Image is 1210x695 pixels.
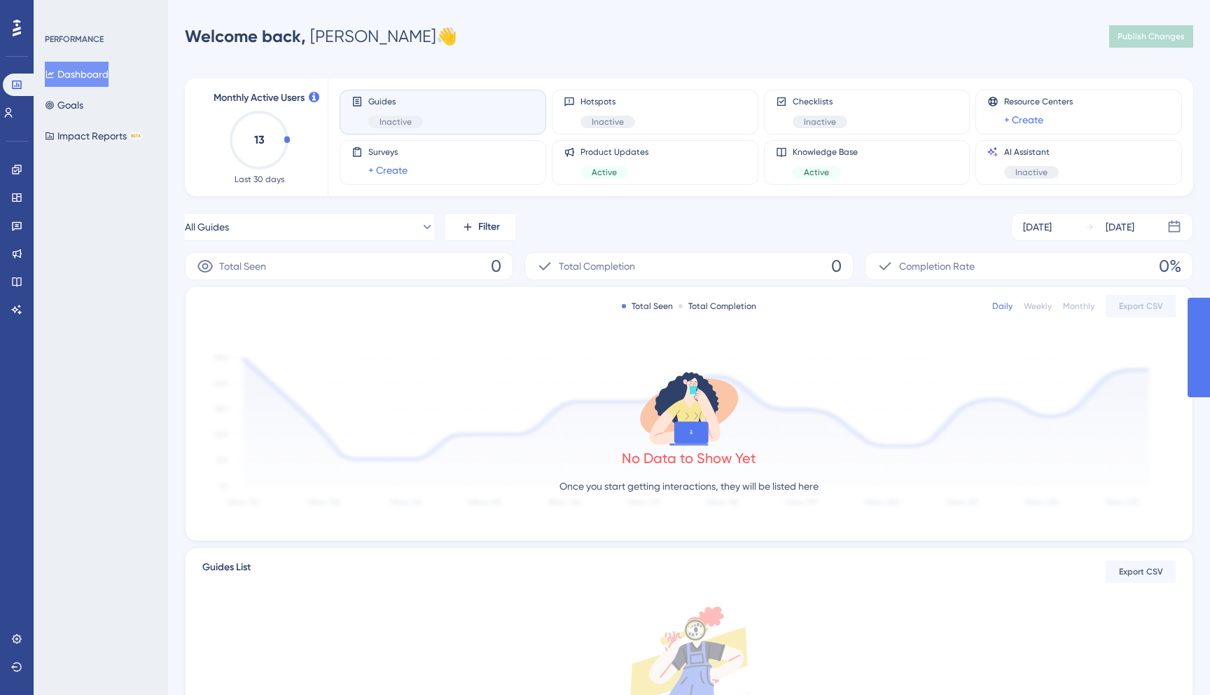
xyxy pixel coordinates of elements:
p: Once you start getting interactions, they will be listed here [559,478,819,495]
span: Filter [478,219,500,235]
span: Hotspots [580,96,635,107]
span: Inactive [592,116,624,128]
div: [PERSON_NAME] 👋 [185,25,457,48]
div: Daily [992,301,1013,312]
span: Last 30 days [235,174,284,185]
div: BETA [130,132,142,139]
div: Weekly [1024,301,1052,312]
span: Active [804,167,829,178]
span: Guides [368,96,423,107]
span: Total Completion [559,258,635,275]
button: Filter [445,213,515,241]
iframe: UserGuiding AI Assistant Launcher [1151,640,1193,682]
span: Product Updates [580,146,648,158]
div: Monthly [1063,301,1094,312]
div: [DATE] [1106,219,1134,235]
button: Goals [45,92,83,118]
span: Checklists [793,96,847,107]
div: No Data to Show Yet [622,448,756,468]
span: Welcome back, [185,26,306,46]
span: Publish Changes [1118,31,1185,42]
span: 0 [491,255,501,277]
span: Resource Centers [1004,96,1073,107]
span: Export CSV [1119,301,1163,312]
span: Inactive [380,116,412,128]
div: Total Seen [622,301,673,312]
text: 13 [254,133,265,146]
span: Guides List [202,559,251,584]
span: Surveys [368,146,408,158]
button: Impact ReportsBETA [45,123,142,149]
button: Export CSV [1106,295,1176,317]
span: Inactive [804,116,836,128]
span: 0 [831,255,842,277]
button: Publish Changes [1109,25,1193,48]
button: All Guides [185,213,434,241]
span: Total Seen [219,258,266,275]
span: Monthly Active Users [214,90,305,106]
a: + Create [368,162,408,179]
span: Active [592,167,617,178]
span: AI Assistant [1004,146,1059,158]
div: [DATE] [1023,219,1052,235]
span: Knowledge Base [793,146,858,158]
button: Export CSV [1106,560,1176,583]
span: Export CSV [1119,566,1163,577]
span: 0% [1159,255,1181,277]
span: Inactive [1015,167,1048,178]
span: All Guides [185,219,229,235]
button: Dashboard [45,62,109,87]
div: PERFORMANCE [45,34,104,45]
a: + Create [1004,111,1043,128]
span: Completion Rate [899,258,975,275]
div: Total Completion [679,301,756,312]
